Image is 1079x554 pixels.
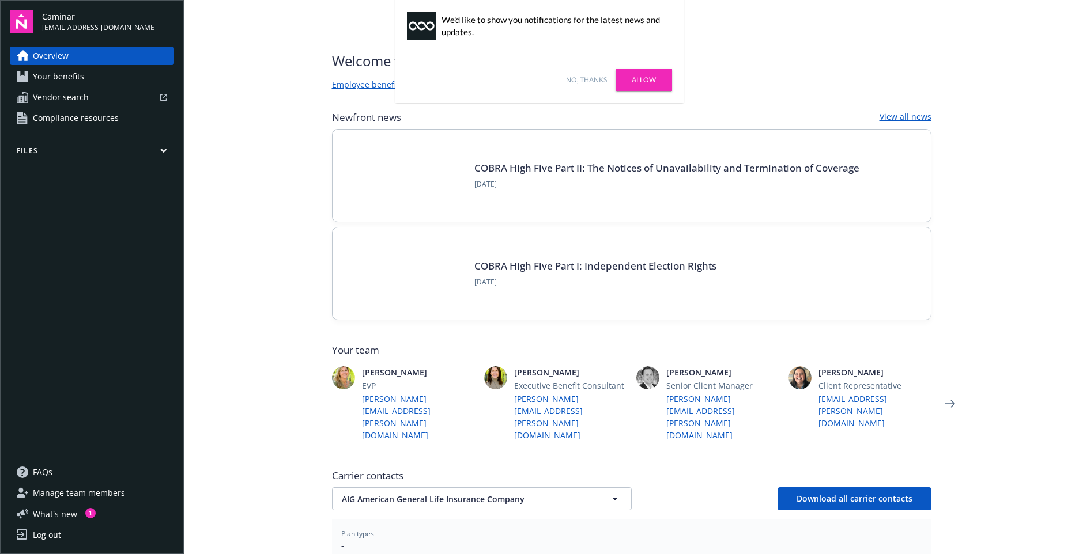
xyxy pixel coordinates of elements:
[474,179,859,189] span: [DATE]
[10,146,174,160] button: Files
[941,394,959,413] a: Next
[474,259,716,272] a: COBRA High Five Part I: Independent Election Rights
[10,508,96,520] button: What's new1
[636,366,659,389] img: photo
[342,493,582,505] span: AIG American General Life Insurance Company
[10,47,174,65] a: Overview
[362,366,475,378] span: [PERSON_NAME]
[514,380,627,392] span: Executive Benefit Consultant
[797,493,912,504] span: Download all carrier contacts
[566,75,607,85] a: No, thanks
[616,69,672,91] a: Allow
[474,277,716,287] span: [DATE]
[818,393,931,429] a: [EMAIL_ADDRESS][PERSON_NAME][DOMAIN_NAME]
[10,10,33,33] img: navigator-logo.svg
[332,111,401,124] span: Newfront news
[10,67,174,86] a: Your benefits
[341,529,922,539] span: Plan types
[514,366,627,378] span: [PERSON_NAME]
[351,246,461,301] img: BLOG-Card Image - Compliance - COBRA High Five Pt 1 07-18-25.jpg
[33,88,89,107] span: Vendor search
[332,487,632,510] button: AIG American General Life Insurance Company
[666,366,779,378] span: [PERSON_NAME]
[666,393,779,441] a: [PERSON_NAME][EMAIL_ADDRESS][PERSON_NAME][DOMAIN_NAME]
[33,484,125,502] span: Manage team members
[351,148,461,203] img: Card Image - EB Compliance Insights.png
[42,10,174,33] button: Caminar[EMAIL_ADDRESS][DOMAIN_NAME]
[33,508,77,520] span: What ' s new
[332,78,428,92] a: Employee benefits portal
[33,463,52,481] span: FAQs
[788,366,812,389] img: photo
[341,539,922,551] span: -
[33,109,119,127] span: Compliance resources
[818,366,931,378] span: [PERSON_NAME]
[10,88,174,107] a: Vendor search
[362,380,475,392] span: EVP
[85,508,96,518] div: 1
[474,161,859,174] a: COBRA High Five Part II: The Notices of Unavailability and Termination of Coverage
[484,366,507,389] img: photo
[33,67,84,86] span: Your benefits
[880,111,931,124] a: View all news
[10,484,174,502] a: Manage team members
[332,469,931,483] span: Carrier contacts
[332,51,588,71] span: Welcome to Navigator , [PERSON_NAME]
[362,393,475,441] a: [PERSON_NAME][EMAIL_ADDRESS][PERSON_NAME][DOMAIN_NAME]
[818,380,931,392] span: Client Representative
[33,47,69,65] span: Overview
[442,14,666,38] div: We'd like to show you notifications for the latest news and updates.
[10,109,174,127] a: Compliance resources
[42,22,157,33] span: [EMAIL_ADDRESS][DOMAIN_NAME]
[42,10,157,22] span: Caminar
[666,380,779,392] span: Senior Client Manager
[33,526,61,544] div: Log out
[514,393,627,441] a: [PERSON_NAME][EMAIL_ADDRESS][PERSON_NAME][DOMAIN_NAME]
[332,343,931,357] span: Your team
[778,487,931,510] button: Download all carrier contacts
[332,366,355,389] img: photo
[10,463,174,481] a: FAQs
